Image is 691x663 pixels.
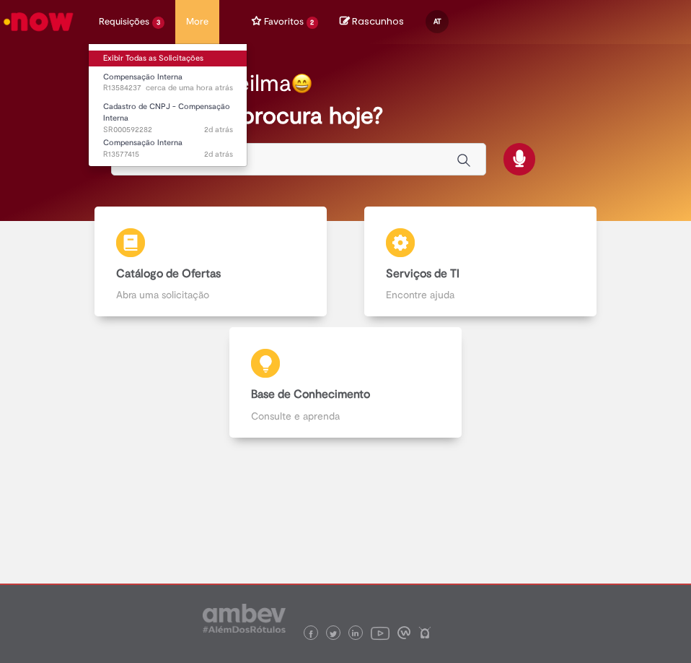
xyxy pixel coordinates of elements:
[203,604,286,633] img: logo_footer_ambev_rotulo_gray.png
[264,14,304,29] span: Favoritos
[76,207,345,317] a: Catálogo de Ofertas Abra uma solicitação
[88,43,247,167] ul: Requisições
[433,17,441,26] span: AT
[345,207,615,317] a: Serviços de TI Encontre ajuda
[146,82,233,93] time: 01/10/2025 08:50:13
[103,124,233,136] span: SR000592282
[204,124,233,135] span: 2d atrás
[103,137,182,148] span: Compensação Interna
[111,103,580,129] h2: O que você procura hoje?
[103,71,182,82] span: Compensação Interna
[291,73,312,94] img: happy-face.png
[152,17,164,29] span: 3
[89,135,247,162] a: Aberto R13577415 : Compensação Interna
[103,149,233,160] span: R13577415
[386,266,459,281] b: Serviços de TI
[89,69,247,96] a: Aberto R13584237 : Compensação Interna
[397,626,410,639] img: logo_footer_workplace.png
[251,409,439,423] p: Consulte e aprenda
[418,626,431,639] img: logo_footer_naosei.png
[146,82,233,93] span: cerca de uma hora atrás
[76,327,615,438] a: Base de Conhecimento Consulte e aprenda
[371,623,389,642] img: logo_footer_youtube.png
[204,124,233,135] time: 29/09/2025 14:56:44
[89,51,247,66] a: Exibir Todas as Solicitações
[330,630,337,638] img: logo_footer_twitter.png
[352,630,359,638] img: logo_footer_linkedin.png
[386,287,574,302] p: Encontre ajuda
[352,14,404,28] span: Rascunhos
[307,630,314,638] img: logo_footer_facebook.png
[307,17,319,29] span: 2
[116,266,221,281] b: Catálogo de Ofertas
[204,149,233,160] time: 29/09/2025 14:47:11
[251,387,370,402] b: Base de Conhecimento
[99,14,149,29] span: Requisições
[103,101,230,123] span: Cadastro de CNPJ - Compensação Interna
[186,14,208,29] span: More
[89,99,247,130] a: Aberto SR000592282 : Cadastro de CNPJ - Compensação Interna
[340,14,404,28] a: No momento, sua lista de rascunhos tem 0 Itens
[116,287,304,302] p: Abra uma solicitação
[1,7,76,36] img: ServiceNow
[103,82,233,94] span: R13584237
[204,149,233,160] span: 2d atrás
